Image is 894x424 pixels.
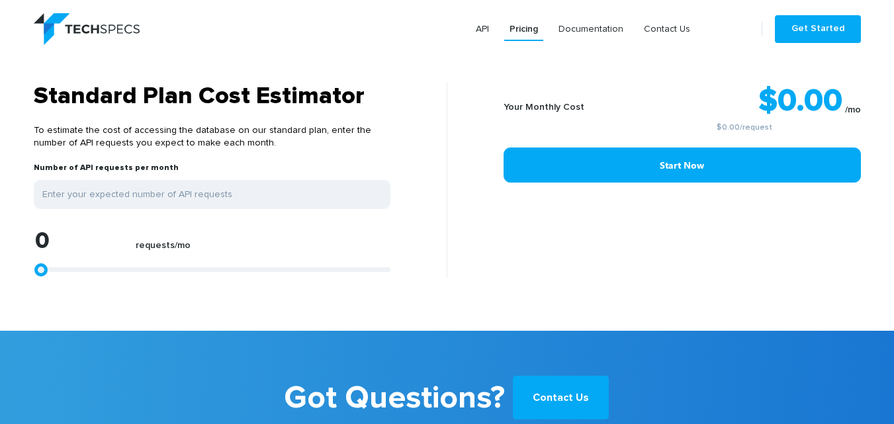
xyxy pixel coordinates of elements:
p: To estimate the cost of accessing the database on our standard plan, enter the number of API requ... [34,111,390,163]
a: API [470,17,494,41]
small: /request [629,124,861,132]
label: Number of API requests per month [34,163,179,180]
a: $0.00 [717,124,740,132]
a: Documentation [553,17,629,41]
strong: $0.00 [758,85,842,117]
a: Pricing [504,17,543,41]
a: Get Started [775,15,861,43]
label: requests/mo [136,240,191,258]
a: Start Now [504,148,861,183]
img: logo [34,13,140,45]
a: Contact Us [639,17,695,41]
input: Enter your expected number of API requests [34,180,390,209]
sub: /mo [845,105,861,114]
h3: Standard Plan Cost Estimator [34,82,390,111]
b: Your Monthly Cost [504,103,584,112]
a: Contact Us [513,376,609,419]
